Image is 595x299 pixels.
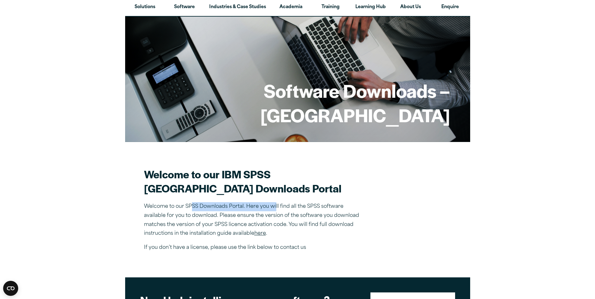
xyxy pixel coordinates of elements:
[144,202,364,238] p: Welcome to our SPSS Downloads Portal. Here you will find all the SPSS software available for you ...
[144,243,364,252] p: If you don’t have a license, please use the link below to contact us
[3,281,18,296] button: Open CMP widget
[254,231,266,236] a: here
[145,78,450,127] h1: Software Downloads – [GEOGRAPHIC_DATA]
[144,167,364,195] h2: Welcome to our IBM SPSS [GEOGRAPHIC_DATA] Downloads Portal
